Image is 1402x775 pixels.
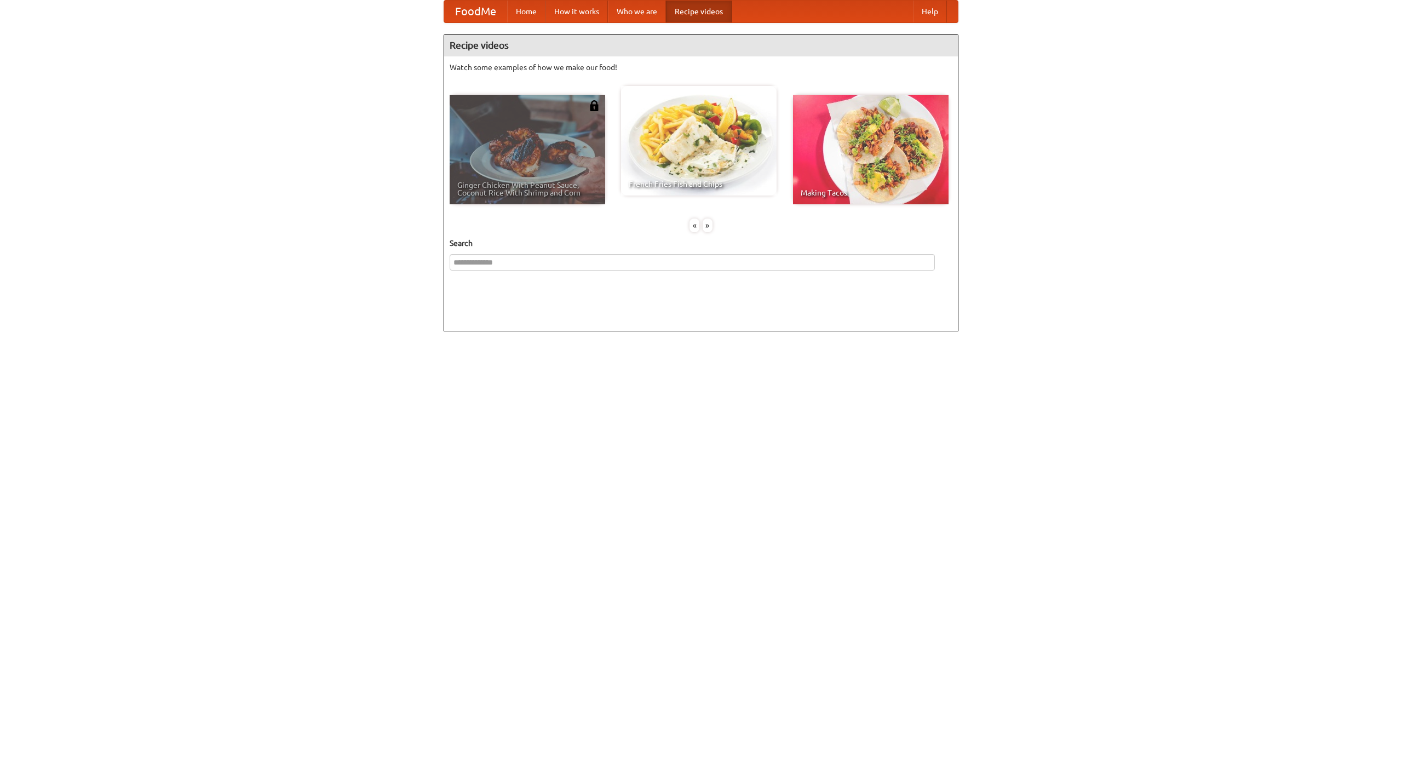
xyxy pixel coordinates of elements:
span: Making Tacos [801,189,941,197]
h5: Search [450,238,952,249]
a: FoodMe [444,1,507,22]
div: » [703,219,713,232]
a: Recipe videos [666,1,732,22]
span: French Fries Fish and Chips [629,180,769,188]
a: Home [507,1,545,22]
a: Making Tacos [793,95,949,204]
a: French Fries Fish and Chips [621,86,777,196]
a: Who we are [608,1,666,22]
p: Watch some examples of how we make our food! [450,62,952,73]
a: Help [913,1,947,22]
div: « [689,219,699,232]
h4: Recipe videos [444,35,958,56]
a: How it works [545,1,608,22]
img: 483408.png [589,100,600,111]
